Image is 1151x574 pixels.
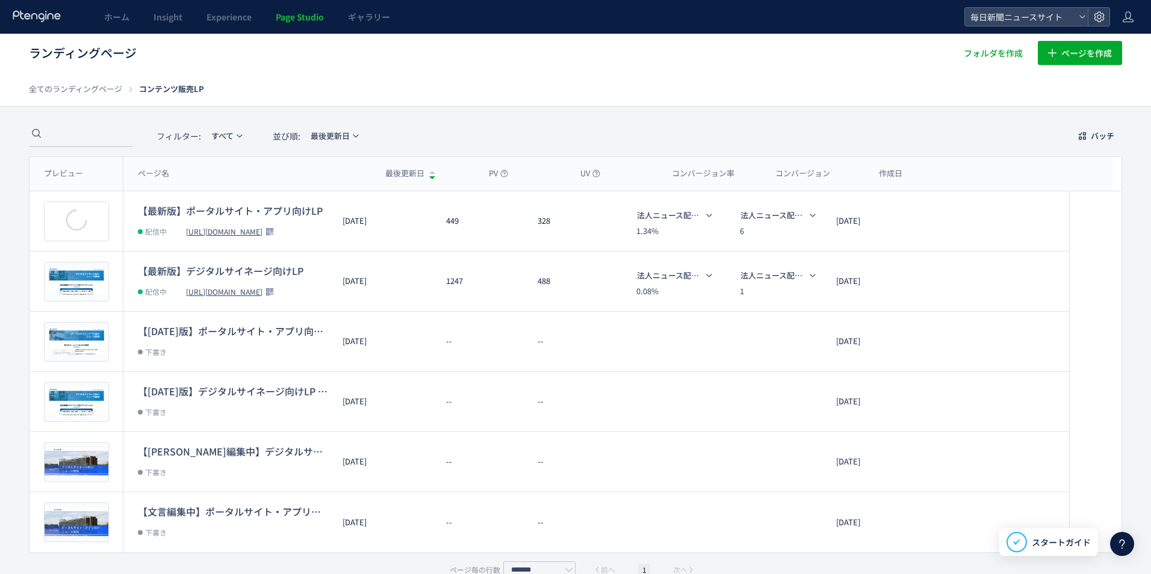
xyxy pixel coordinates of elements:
div: -- [523,432,615,492]
h1: ランディングページ [29,45,927,62]
dt: 【文言編集中】ポータルサイト・アプリ向けLP [138,505,328,518]
span: 配信中 [145,285,167,297]
button: すべて [203,126,249,146]
div: -- [432,492,523,552]
span: PV [489,168,508,179]
div: [DATE] [822,432,925,492]
span: ページを作成 [1061,41,1112,65]
dt: 【柿崎編集中】デジタルサイネージ向けLP [138,444,328,457]
dt: 【23/6/14版】ポータルサイト・アプリ向けLP - copy [138,324,328,337]
div: Breadcrumb [29,83,204,95]
dt: 【最新版】デジタルサイネージ向けLP [138,264,328,277]
div: [DATE] [822,312,925,371]
a: [URL][DOMAIN_NAME] [186,226,262,236]
div: [DATE] [822,372,925,431]
div: 488 [523,252,615,311]
span: 最後更新日 [385,168,424,179]
span: 法人ニュース配信問い合わせリンク [740,265,807,285]
div: 328 [523,191,615,251]
span: 毎日新聞ニュースサイト [967,8,1074,26]
span: ページ名 [138,168,169,179]
span: 1.34% [629,224,652,236]
button: 法人ニュース配信サンプル [733,205,822,224]
span: 配信中 [145,225,167,237]
span: 作成日 [879,168,902,179]
span: コンバージョン [775,168,830,179]
a: [URL][DOMAIN_NAME] [186,286,262,297]
div: [DATE] [822,252,925,311]
span: 6 [733,224,755,236]
div: [DATE] [328,432,432,492]
span: フィルター: [157,130,201,142]
span: コンテンツ販売LP [139,83,204,94]
div: [DATE] [328,312,432,371]
span: 下書き [145,466,167,478]
div: -- [523,312,615,371]
dt: 【最新版】ポータルサイト・アプリ向けLP [138,203,328,217]
div: [DATE] [328,252,432,311]
span: ギャラリー [348,11,390,23]
button: 法人ニュース配信問い合わせリンク [733,265,822,285]
span: スタートガイド [1032,536,1091,549]
div: -- [523,372,615,431]
span: Page Studio [276,11,324,23]
button: 法人ニュース配信問い合わせリンク [629,265,718,285]
div: [DATE] [328,191,432,251]
button: 最後更新日 [303,126,365,146]
span: すべて [211,126,234,146]
div: -- [523,492,615,552]
div: -- [432,432,523,492]
button: バッチ [1071,126,1122,146]
div: -- [432,372,523,431]
span: 法人ニュース配信サンプル [637,205,703,224]
span: Experience [206,11,252,23]
button: ページを作成 [1038,41,1122,65]
span: バッチ [1091,126,1114,146]
div: [DATE] [328,492,432,552]
div: [DATE] [822,492,925,552]
span: プレビュー [44,167,83,179]
span: 下書き [145,406,167,418]
span: 全てのランディングページ [29,83,122,95]
span: 下書き [145,526,167,539]
span: コンテンツ販売LP [139,83,204,95]
span: 法人ニュース配信サンプル [740,205,807,224]
span: コンバージョン率 [672,168,734,179]
span: 法人ニュース配信問い合わせリンク [637,265,703,285]
div: 449 [432,191,523,251]
span: 下書き [145,345,167,357]
div: -- [432,312,523,371]
span: 並び順: [273,130,300,142]
span: ホーム [104,11,129,23]
div: [DATE] [328,372,432,431]
span: UV [580,168,600,179]
span: 0.08% [629,285,652,297]
button: フォルダを作成 [954,41,1033,65]
span: Insight [154,11,182,23]
span: 1 [733,285,755,297]
span: 全てのランディングページ [29,83,122,94]
div: [DATE] [822,191,925,251]
div: 1247 [432,252,523,311]
dt: 【23/6/14版】デジタルサイネージ向けLP - copy [138,384,328,397]
button: 法人ニュース配信サンプル [629,205,718,224]
span: 最後更新日 [311,126,350,146]
span: フォルダを作成 [964,41,1023,65]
